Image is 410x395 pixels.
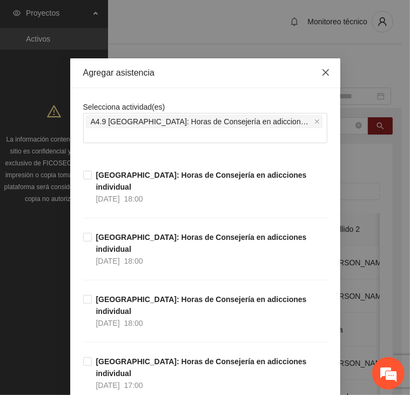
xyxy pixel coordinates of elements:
span: 18:00 [124,195,143,203]
div: Chatee con nosotros ahora [56,55,182,69]
span: [DATE] [96,195,120,203]
span: A4.9 Chihuahua: Horas de Consejería en adicciones individual [86,115,322,128]
span: A4.9 [GEOGRAPHIC_DATA]: Horas de Consejería en adicciones individual [91,116,312,128]
div: Minimizar ventana de chat en vivo [177,5,203,31]
span: Estamos en línea. [63,133,149,242]
button: Close [311,58,340,88]
textarea: Escriba su mensaje y pulse “Intro” [5,272,206,310]
div: Agregar asistencia [83,67,327,79]
strong: [GEOGRAPHIC_DATA]: Horas de Consejería en adicciones individual [96,233,307,253]
strong: [GEOGRAPHIC_DATA]: Horas de Consejería en adicciones individual [96,295,307,316]
span: 17:00 [124,381,143,390]
strong: [GEOGRAPHIC_DATA]: Horas de Consejería en adicciones individual [96,357,307,378]
span: 18:00 [124,319,143,327]
span: [DATE] [96,381,120,390]
span: [DATE] [96,319,120,327]
span: 18:00 [124,257,143,265]
span: [DATE] [96,257,120,265]
span: close [321,68,330,77]
span: Selecciona actividad(es) [83,103,165,111]
span: close [314,119,320,124]
strong: [GEOGRAPHIC_DATA]: Horas de Consejería en adicciones individual [96,171,307,191]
